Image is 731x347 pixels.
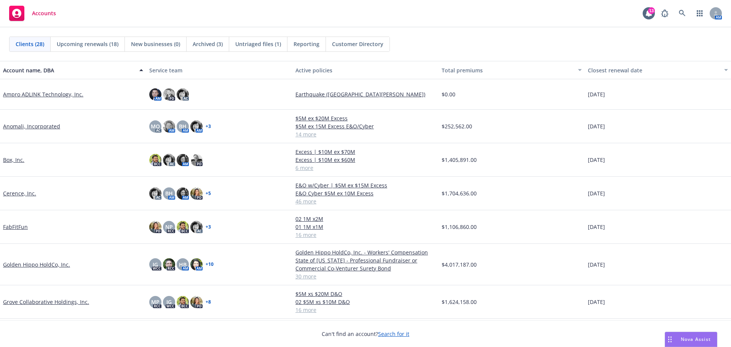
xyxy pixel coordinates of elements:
[149,221,161,233] img: photo
[588,298,605,306] span: [DATE]
[588,122,605,130] span: [DATE]
[665,332,717,347] button: Nova Assist
[588,90,605,98] span: [DATE]
[294,40,319,48] span: Reporting
[165,189,173,197] span: BH
[3,298,89,306] a: Grove Collaborative Holdings, Inc.
[206,262,214,267] a: + 10
[665,332,675,347] div: Drag to move
[206,124,211,129] a: + 3
[295,66,436,74] div: Active policies
[322,330,409,338] span: Can't find an account?
[3,189,36,197] a: Cerence, Inc.
[3,261,70,269] a: Golden Hippo HoldCo, Inc.
[295,114,436,122] a: $5M ex $20M Excess
[588,223,605,231] span: [DATE]
[206,225,211,229] a: + 3
[149,88,161,101] img: photo
[151,298,160,306] span: MP
[295,164,436,172] a: 6 more
[295,148,436,156] a: Excess | $10M ex $70M
[177,187,189,200] img: photo
[442,261,477,269] span: $4,017,187.00
[177,296,189,308] img: photo
[442,90,455,98] span: $0.00
[163,88,175,101] img: photo
[295,231,436,239] a: 16 more
[295,298,436,306] a: 02 $5M xs $10M D&O
[588,156,605,164] span: [DATE]
[648,7,655,14] div: 13
[295,189,436,197] a: E&O Cyber $5M ex 10M Excess
[442,223,477,231] span: $1,106,860.00
[149,154,161,166] img: photo
[442,298,477,306] span: $1,624,158.00
[153,261,158,269] span: JG
[166,298,172,306] span: JG
[3,66,135,74] div: Account name, DBA
[3,223,28,231] a: FabFitFun
[206,191,211,196] a: + 5
[177,154,189,166] img: photo
[657,6,672,21] a: Report a Bug
[295,248,436,256] a: Golden Hippo HoldCo, Inc. - Workers' Compensation
[190,221,203,233] img: photo
[163,258,175,270] img: photo
[442,122,472,130] span: $252,562.00
[295,181,436,189] a: E&O w/Cyber | $5M ex $15M Excess
[295,290,436,298] a: $5M xs $20M D&O
[206,300,211,304] a: + 8
[588,189,605,197] span: [DATE]
[163,120,175,133] img: photo
[57,40,118,48] span: Upcoming renewals (18)
[165,223,173,231] span: NP
[295,272,436,280] a: 30 more
[692,6,707,21] a: Switch app
[177,88,189,101] img: photo
[292,61,439,79] button: Active policies
[295,122,436,130] a: $5M ex 15M Excess E&O/Cyber
[190,154,203,166] img: photo
[588,66,720,74] div: Closest renewal date
[442,189,477,197] span: $1,704,636.00
[295,215,436,223] a: 02 1M x2M
[179,261,187,269] span: HB
[190,120,203,133] img: photo
[295,223,436,231] a: 01 1M x1M
[442,66,573,74] div: Total premiums
[177,221,189,233] img: photo
[295,156,436,164] a: Excess | $10M ex $60M
[295,256,436,272] a: State of [US_STATE] - Professional Fundraiser or Commercial Co-Venturer Surety Bond
[439,61,585,79] button: Total premiums
[675,6,690,21] a: Search
[151,122,160,130] span: MQ
[149,66,289,74] div: Service team
[193,40,223,48] span: Archived (3)
[295,197,436,205] a: 46 more
[235,40,281,48] span: Untriaged files (1)
[6,3,59,24] a: Accounts
[190,258,203,270] img: photo
[378,330,409,337] a: Search for it
[190,296,203,308] img: photo
[190,187,203,200] img: photo
[588,261,605,269] span: [DATE]
[681,336,711,342] span: Nova Assist
[442,156,477,164] span: $1,405,891.00
[295,306,436,314] a: 16 more
[163,154,175,166] img: photo
[16,40,44,48] span: Clients (28)
[3,90,83,98] a: Ampro ADLINK Technology, Inc.
[585,61,731,79] button: Closest renewal date
[295,130,436,138] a: 14 more
[146,61,292,79] button: Service team
[3,156,24,164] a: Box, Inc.
[295,90,436,98] a: Earthquake ([GEOGRAPHIC_DATA][PERSON_NAME])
